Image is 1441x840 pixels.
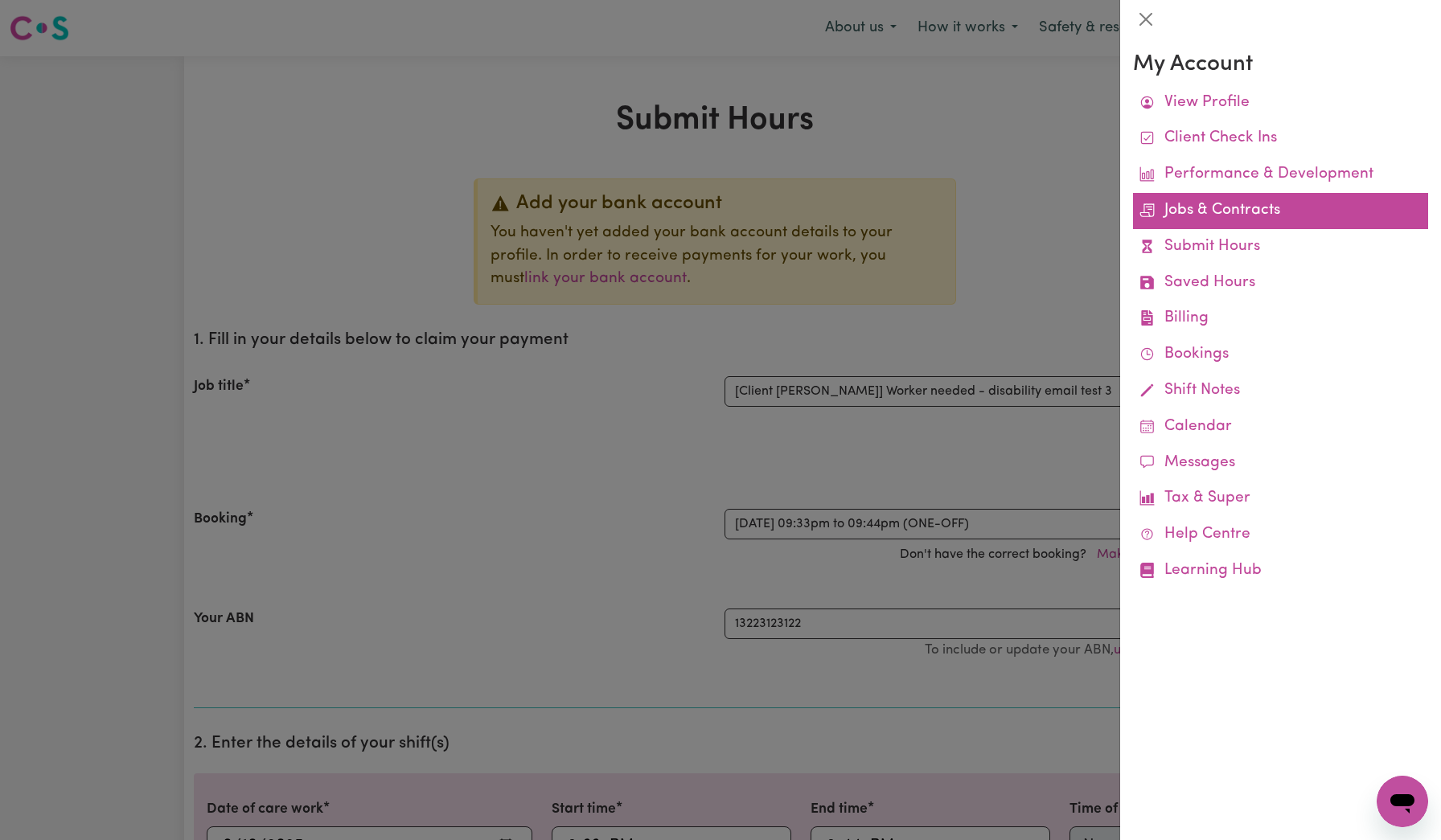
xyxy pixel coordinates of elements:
[1133,301,1428,337] a: Billing
[1133,409,1428,445] a: Calendar
[1133,51,1428,79] h3: My Account
[1133,517,1428,553] a: Help Centre
[1133,553,1428,589] a: Learning Hub
[1133,193,1428,229] a: Jobs & Contracts
[1133,157,1428,193] a: Performance & Development
[1133,373,1428,409] a: Shift Notes
[1133,121,1428,157] a: Client Check Ins
[1133,337,1428,373] a: Bookings
[1133,229,1428,265] a: Submit Hours
[1133,445,1428,481] a: Messages
[1133,481,1428,517] a: Tax & Super
[1377,776,1428,827] iframe: Button to launch messaging window
[1133,85,1428,121] a: View Profile
[1133,265,1428,301] a: Saved Hours
[1133,6,1159,32] button: Close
